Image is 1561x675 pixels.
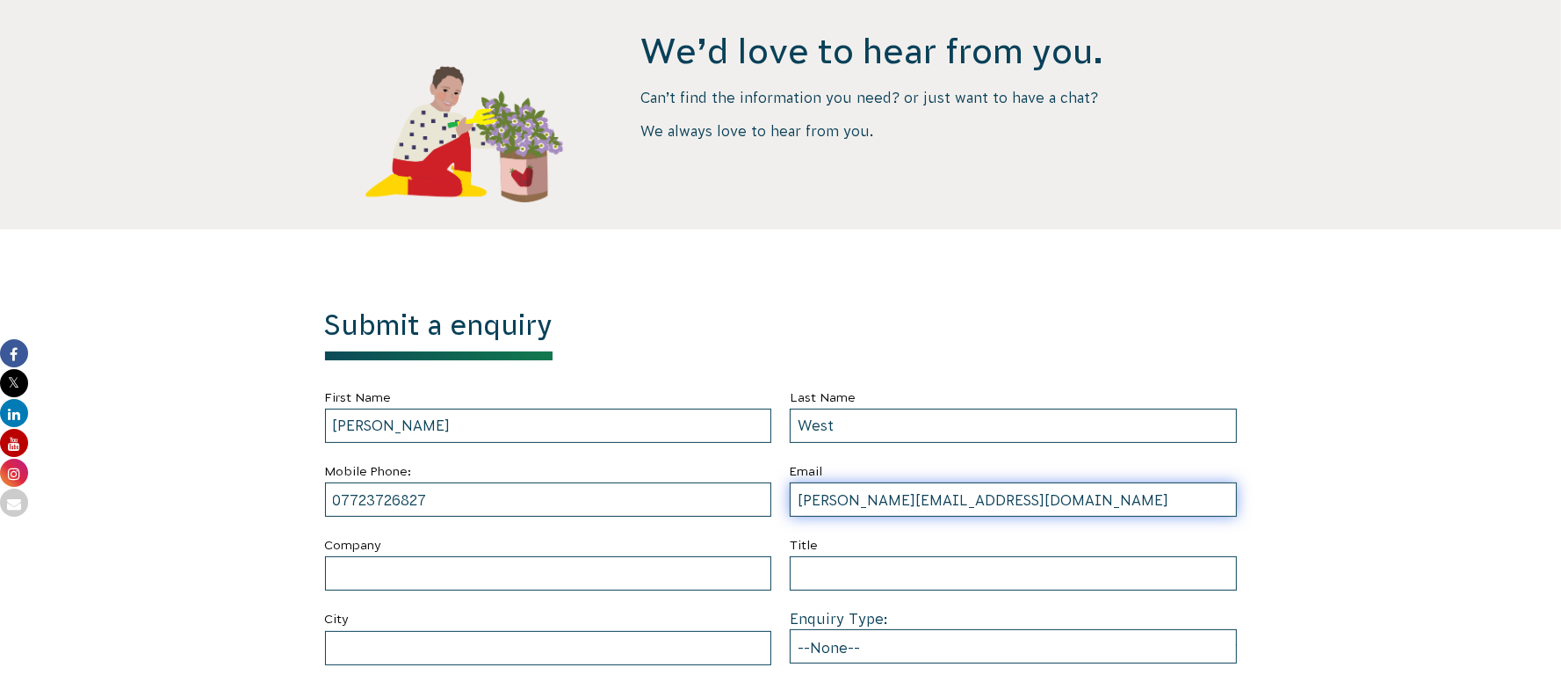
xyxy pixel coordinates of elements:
label: Last Name [790,387,1237,409]
h1: Submit a enquiry [325,308,553,360]
div: Enquiry Type: [790,608,1237,664]
label: Email [790,461,1237,483]
label: First Name [325,387,772,409]
label: Company [325,534,772,556]
h4: We’d love to hear from you. [640,28,1236,74]
label: City [325,608,772,630]
label: Title [790,534,1237,556]
p: We always love to hear from you. [640,121,1236,141]
select: Enquiry Type [790,629,1237,664]
label: Mobile Phone: [325,461,772,483]
p: Can’t find the information you need? or just want to have a chat? [640,88,1236,107]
